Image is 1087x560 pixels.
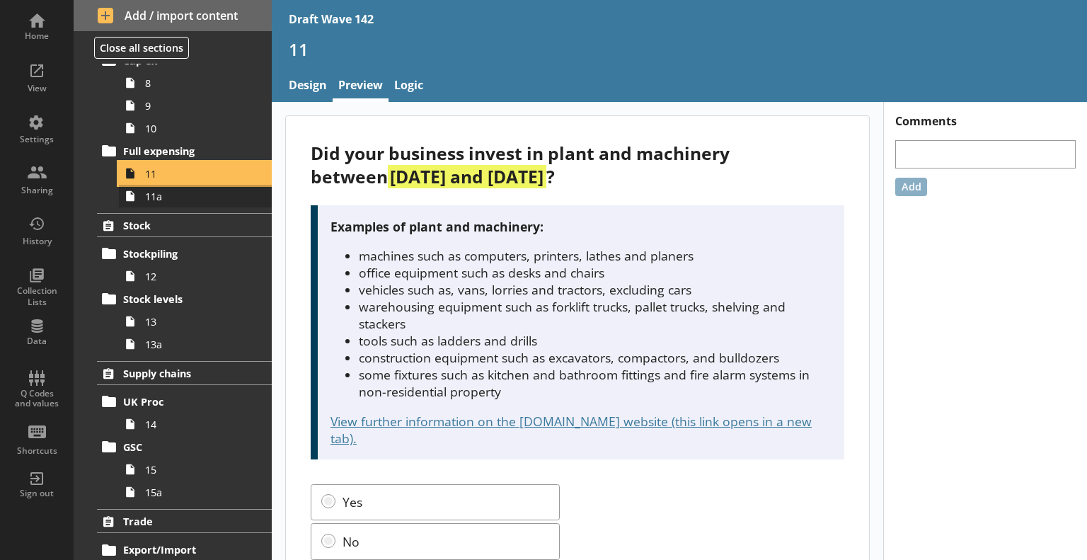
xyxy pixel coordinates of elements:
[123,395,246,408] span: UK Proc
[359,298,832,332] li: warehousing equipment such as forklift trucks, pallet trucks, shelving and stackers
[74,20,272,207] li: Capital expenditureCap ex8910Full expensing1111a
[119,117,272,139] a: 10
[119,481,272,503] a: 15a
[12,134,62,145] div: Settings
[12,185,62,196] div: Sharing
[145,338,252,351] span: 13a
[97,390,272,413] a: UK Proc
[145,315,252,328] span: 13
[123,219,246,232] span: Stock
[12,336,62,347] div: Data
[119,185,272,207] a: 11a
[97,139,272,162] a: Full expensing
[119,413,272,435] a: 14
[103,390,272,435] li: UK Proc14
[123,367,246,380] span: Supply chains
[98,8,248,23] span: Add / import content
[289,11,374,27] div: Draft Wave 142
[97,509,272,533] a: Trade
[145,122,252,135] span: 10
[359,332,832,349] li: tools such as ladders and drills
[12,236,62,247] div: History
[12,389,62,409] div: Q Codes and values
[145,463,252,476] span: 15
[97,435,272,458] a: GSC
[119,94,272,117] a: 9
[103,49,272,139] li: Cap ex8910
[74,361,272,503] li: Supply chainsUK Proc14GSC1515a
[359,349,832,366] li: construction equipment such as excavators, compactors, and bulldozers
[388,165,546,188] strong: [DATE] and [DATE]
[289,38,1070,60] h1: 11
[103,242,272,287] li: Stockpiling12
[103,287,272,355] li: Stock levels1313a
[119,162,272,185] a: 11
[359,366,832,400] li: some fixtures such as kitchen and bathroom fittings and fire alarm systems in non-residential pro...
[12,445,62,457] div: Shortcuts
[283,72,333,102] a: Design
[119,310,272,333] a: 13
[97,213,272,237] a: Stock
[74,213,272,355] li: StockStockpiling12Stock levels1313a
[123,292,246,306] span: Stock levels
[330,218,543,235] strong: Examples of plant and machinery:
[311,142,844,188] div: Did your business invest in plant and machinery between ?
[123,543,246,556] span: Export/Import
[389,72,429,102] a: Logic
[119,458,272,481] a: 15
[145,418,252,431] span: 14
[97,287,272,310] a: Stock levels
[333,72,389,102] a: Preview
[97,242,272,265] a: Stockpiling
[123,440,246,454] span: GSC
[123,247,246,261] span: Stockpiling
[359,264,832,281] li: office equipment such as desks and chairs
[359,281,832,298] li: vehicles such as, vans, lorries and tractors, excluding cars
[145,76,252,90] span: 8
[145,190,252,203] span: 11a
[330,413,812,447] a: View further information on the [DOMAIN_NAME] website (this link opens in a new tab).
[119,333,272,355] a: 13a
[12,30,62,42] div: Home
[145,486,252,499] span: 15a
[97,361,272,385] a: Supply chains
[103,435,272,503] li: GSC1515a
[123,515,246,528] span: Trade
[884,102,1087,129] h1: Comments
[103,139,272,207] li: Full expensing1111a
[12,488,62,499] div: Sign out
[12,83,62,94] div: View
[123,144,246,158] span: Full expensing
[359,247,832,264] li: machines such as computers, printers, lathes and planers
[145,270,252,283] span: 12
[119,265,272,287] a: 12
[12,285,62,307] div: Collection Lists
[145,167,252,181] span: 11
[94,37,189,59] button: Close all sections
[119,72,272,94] a: 8
[145,99,252,113] span: 9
